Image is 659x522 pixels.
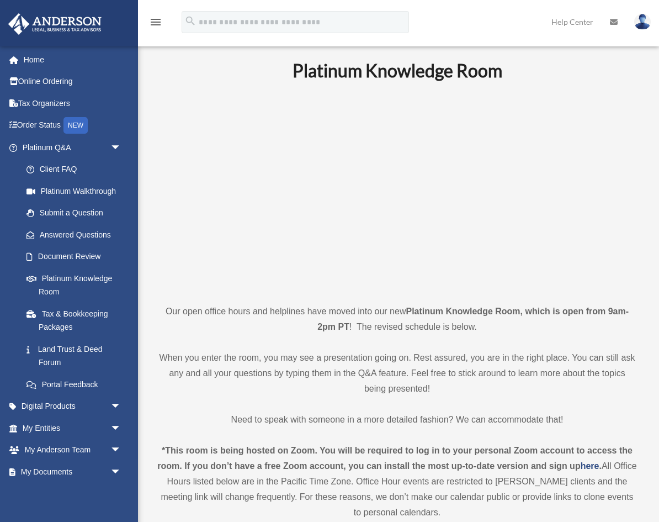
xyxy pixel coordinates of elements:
a: Platinum Q&Aarrow_drop_down [8,136,138,159]
i: search [184,15,196,27]
a: Platinum Knowledge Room [15,267,132,303]
i: menu [149,15,162,29]
a: Digital Productsarrow_drop_down [8,396,138,418]
a: Portal Feedback [15,373,138,396]
img: Anderson Advisors Platinum Portal [5,13,105,35]
a: Platinum Walkthrough [15,180,138,202]
div: NEW [63,117,88,134]
strong: Platinum Knowledge Room, which is open from 9am-2pm PT [317,307,629,331]
img: User Pic [634,14,651,30]
span: arrow_drop_down [110,483,132,505]
p: Need to speak with someone in a more detailed fashion? We can accommodate that! [157,412,637,428]
a: Answered Questions [15,224,138,246]
span: arrow_drop_down [110,461,132,483]
a: Online Ordering [8,71,138,93]
a: Order StatusNEW [8,114,138,137]
a: Online Learningarrow_drop_down [8,483,138,505]
strong: . [599,461,601,471]
a: Submit a Question [15,202,138,224]
a: Client FAQ [15,159,138,181]
a: My Documentsarrow_drop_down [8,461,138,483]
iframe: To enrich screen reader interactions, please activate Accessibility in Grammarly extension settings [232,97,563,283]
a: here [581,461,599,471]
a: Tax Organizers [8,92,138,114]
p: When you enter the room, you may see a presentation going on. Rest assured, you are in the right ... [157,350,637,397]
div: All Office Hours listed below are in the Pacific Time Zone. Office Hour events are restricted to ... [157,443,637,520]
span: arrow_drop_down [110,396,132,418]
a: My Entitiesarrow_drop_down [8,417,138,439]
span: arrow_drop_down [110,136,132,159]
strong: *This room is being hosted on Zoom. You will be required to log in to your personal Zoom account ... [157,446,633,471]
a: menu [149,19,162,29]
a: My Anderson Teamarrow_drop_down [8,439,138,461]
p: Our open office hours and helplines have moved into our new ! The revised schedule is below. [157,304,637,335]
span: arrow_drop_down [110,439,132,462]
a: Land Trust & Deed Forum [15,338,138,373]
a: Document Review [15,246,138,268]
a: Home [8,49,138,71]
span: arrow_drop_down [110,417,132,440]
a: Tax & Bookkeeping Packages [15,303,138,338]
b: Platinum Knowledge Room [293,60,502,81]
